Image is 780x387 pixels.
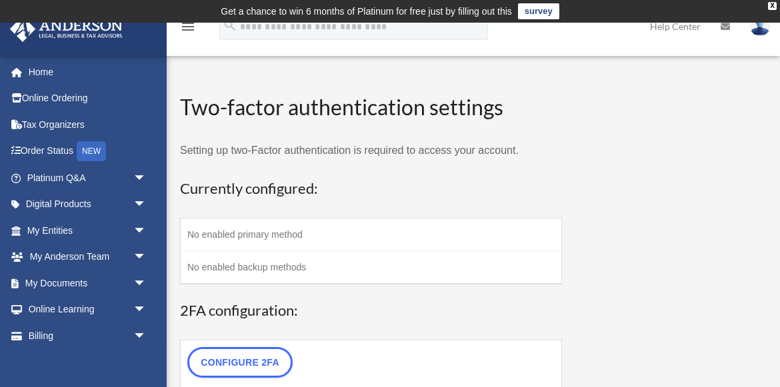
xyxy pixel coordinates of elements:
td: No enabled primary method [181,218,562,250]
td: No enabled backup methods [181,250,562,284]
span: arrow_drop_down [133,296,160,324]
a: My Documentsarrow_drop_down [9,270,167,296]
a: survey [518,3,559,19]
a: Order StatusNEW [9,138,167,165]
a: Home [9,59,167,85]
a: My Anderson Teamarrow_drop_down [9,244,167,270]
a: My Entitiesarrow_drop_down [9,217,167,244]
span: arrow_drop_down [133,217,160,244]
a: Platinum Q&Aarrow_drop_down [9,165,167,191]
div: close [768,2,777,10]
i: menu [180,19,196,35]
a: Configure 2FA [187,347,293,378]
i: search [223,18,237,33]
span: arrow_drop_down [133,270,160,297]
a: Billingarrow_drop_down [9,322,167,349]
a: Tax Organizers [9,111,167,138]
h3: Currently configured: [180,179,562,199]
p: Setting up two-Factor authentication is required to access your account. [180,141,562,160]
span: arrow_drop_down [133,165,160,192]
h3: 2FA configuration: [180,300,562,321]
a: menu [180,23,196,35]
div: NEW [77,141,106,161]
a: Digital Productsarrow_drop_down [9,191,167,218]
span: arrow_drop_down [133,244,160,271]
span: arrow_drop_down [133,191,160,218]
a: Online Ordering [9,85,167,112]
div: Get a chance to win 6 months of Platinum for free just by filling out this [221,3,512,19]
a: Online Learningarrow_drop_down [9,296,167,323]
img: Anderson Advisors Platinum Portal [6,16,127,42]
span: arrow_drop_down [133,322,160,350]
h2: Two-factor authentication settings [180,93,562,123]
img: User Pic [750,17,770,36]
